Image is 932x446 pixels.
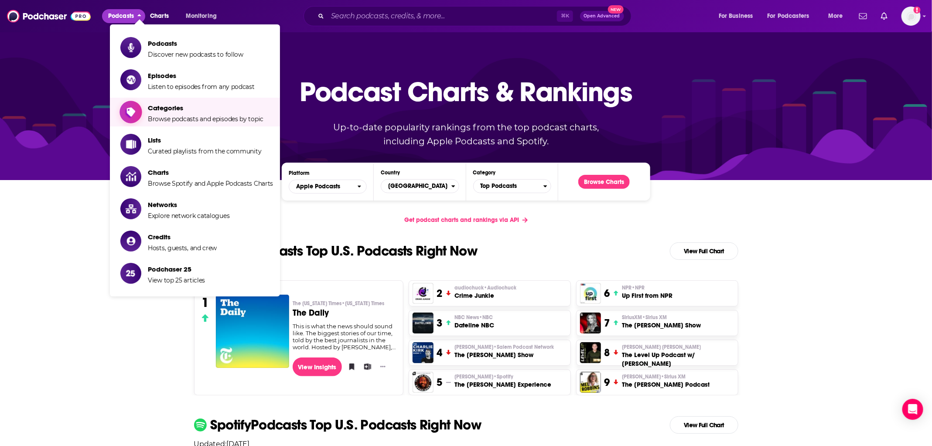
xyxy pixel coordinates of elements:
input: Search podcasts, credits, & more... [328,9,557,23]
h3: The [PERSON_NAME] Experience [454,380,551,389]
span: • Spotify [493,374,513,380]
span: Hosts, guests, and crew [148,244,217,252]
p: Up-to-date popularity rankings from the top podcast charts, including Apple Podcasts and Spotify. [316,120,616,148]
h3: 1 [201,295,209,310]
span: • [US_STATE] Times [341,300,384,306]
img: The Megyn Kelly Show [580,313,601,334]
span: Listen to episodes from any podcast [148,83,255,91]
img: Dateline NBC [413,313,434,334]
a: [PERSON_NAME]•Salem Podcast NetworkThe [PERSON_NAME] Show [454,344,554,359]
button: Show More Button [377,362,389,371]
span: • Sirius XM [661,374,686,380]
h3: Crime Junkie [454,291,516,300]
a: Get podcast charts and rankings via API [397,209,535,231]
a: View Full Chart [670,416,738,434]
a: Charts [144,9,174,23]
p: NPR • NPR [622,284,673,291]
span: Top Podcasts [474,179,543,194]
span: Open Advanced [584,14,620,18]
h3: The [PERSON_NAME] Show [454,351,554,359]
button: Bookmark Podcast [345,360,354,373]
p: Spotify Podcasts Top U.S. Podcasts Right Now [210,418,481,432]
img: Up First from NPR [580,283,601,304]
p: Podcast Charts & Rankings [300,63,632,120]
h3: 7 [604,317,610,330]
p: Joe Rogan • Spotify [454,373,551,380]
span: NPR [622,284,645,291]
h2: Platforms [289,180,367,194]
span: Apple Podcasts [296,184,340,190]
span: NBC News [454,314,493,321]
img: The Level Up Podcast w/ Paul Alex [580,342,601,363]
span: More [828,10,843,22]
span: Categories [148,104,263,112]
button: open menu [713,9,764,23]
button: Open AdvancedNew [580,11,624,21]
span: Lists [148,136,261,144]
h3: 6 [604,287,610,300]
button: open menu [762,9,822,23]
span: View top 25 articles [148,276,205,284]
span: Monitoring [186,10,217,22]
a: NBC News•NBCDateline NBC [454,314,494,330]
span: Explore network catalogues [148,212,229,220]
img: Crime Junkie [413,283,434,304]
span: For Podcasters [768,10,809,22]
span: Logged in as ehladik [901,7,921,26]
button: open menu [289,180,367,194]
h3: The Level Up Podcast w/ [PERSON_NAME] [622,351,734,368]
span: [PERSON_NAME] [PERSON_NAME] [622,344,701,351]
p: SiriusXM • Sirius XM [622,314,701,321]
span: Credits [148,233,217,241]
img: The Charlie Kirk Show [413,342,434,363]
h3: The [PERSON_NAME] Podcast [622,380,710,389]
h3: The Daily [293,309,396,317]
img: The Mel Robbins Podcast [580,372,601,393]
p: The New York Times • New York Times [293,300,396,307]
span: Podcasts [148,39,243,48]
span: ⌘ K [557,10,573,22]
span: • NPR [632,285,645,291]
span: audiochuck [454,284,516,291]
img: spotify Icon [194,419,207,431]
h3: Up First from NPR [622,291,673,300]
span: Podchaser 25 [148,265,205,273]
p: audiochuck • Audiochuck [454,284,516,291]
span: Podcasts [108,10,134,22]
span: Browse podcasts and episodes by topic [148,115,263,123]
h3: The [PERSON_NAME] Show [622,321,701,330]
span: [PERSON_NAME] [622,373,686,380]
svg: Add a profile image [914,7,921,14]
a: View Full Chart [670,242,738,260]
a: [PERSON_NAME]•Sirius XMThe [PERSON_NAME] Podcast [622,373,710,389]
span: Episodes [148,71,255,80]
button: Add to List [361,360,370,373]
img: The Daily [216,295,289,368]
a: [PERSON_NAME]•SpotifyThe [PERSON_NAME] Experience [454,373,551,389]
button: Browse Charts [578,175,630,189]
a: [PERSON_NAME] [PERSON_NAME]The Level Up Podcast w/ [PERSON_NAME] [622,344,734,368]
div: Search podcasts, credits, & more... [312,6,640,26]
span: Discover new podcasts to follow [148,51,243,58]
h3: Dateline NBC [454,321,494,330]
a: NPR•NPRUp First from NPR [622,284,673,300]
span: Networks [148,201,229,209]
a: Show notifications dropdown [877,9,891,24]
p: Mel Robbins • Sirius XM [622,373,710,380]
img: The Joe Rogan Experience [413,372,434,393]
a: Podchaser - Follow, Share and Rate Podcasts [7,8,91,24]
